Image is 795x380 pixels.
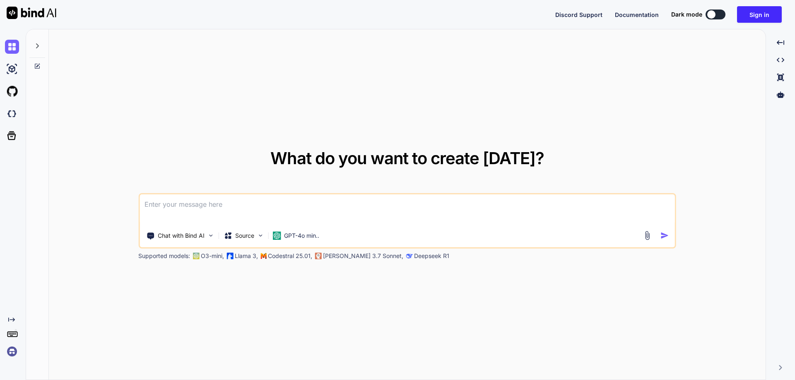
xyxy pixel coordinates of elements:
[660,231,669,240] img: icon
[226,253,233,259] img: Llama2
[5,107,19,121] img: darkCloudIdeIcon
[5,84,19,98] img: githubLight
[138,252,190,260] p: Supported models:
[5,62,19,76] img: ai-studio
[207,232,214,239] img: Pick Tools
[268,252,312,260] p: Codestral 25.01,
[671,10,702,19] span: Dark mode
[260,253,266,259] img: Mistral-AI
[7,7,56,19] img: Bind AI
[5,344,19,358] img: signin
[315,253,321,259] img: claude
[414,252,449,260] p: Deepseek R1
[235,232,254,240] p: Source
[406,253,412,259] img: claude
[615,10,659,19] button: Documentation
[5,40,19,54] img: chat
[323,252,403,260] p: [PERSON_NAME] 3.7 Sonnet,
[235,252,258,260] p: Llama 3,
[270,148,544,168] span: What do you want to create [DATE]?
[257,232,264,239] img: Pick Models
[555,11,602,18] span: Discord Support
[158,232,205,240] p: Chat with Bind AI
[284,232,319,240] p: GPT-4o min..
[272,232,281,240] img: GPT-4o mini
[737,6,782,23] button: Sign in
[643,231,652,240] img: attachment
[615,11,659,18] span: Documentation
[193,253,199,259] img: GPT-4
[201,252,224,260] p: O3-mini,
[555,10,602,19] button: Discord Support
